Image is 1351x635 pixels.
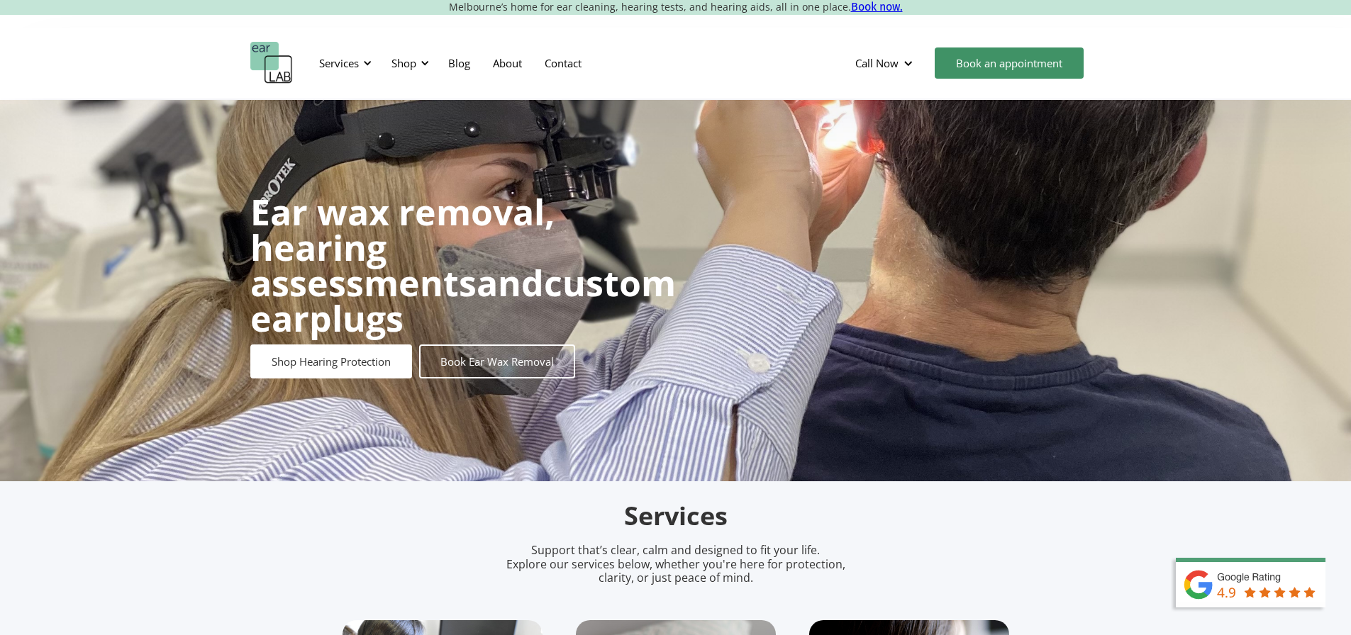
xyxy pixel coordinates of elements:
a: Book Ear Wax Removal [419,344,575,378]
strong: custom earplugs [250,259,676,342]
a: home [250,42,293,84]
h1: and [250,194,676,336]
div: Shop [383,42,433,84]
h2: Services [343,500,1009,533]
a: Contact [533,43,593,84]
a: About [482,43,533,84]
a: Blog [437,43,482,84]
div: Call Now [855,56,899,70]
div: Call Now [844,42,928,84]
div: Services [311,42,376,84]
div: Shop [391,56,416,70]
a: Book an appointment [935,47,1084,79]
strong: Ear wax removal, hearing assessments [250,188,555,307]
p: Support that’s clear, calm and designed to fit your life. Explore our services below, whether you... [488,544,864,585]
div: Services [319,56,359,70]
a: Shop Hearing Protection [250,344,412,378]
